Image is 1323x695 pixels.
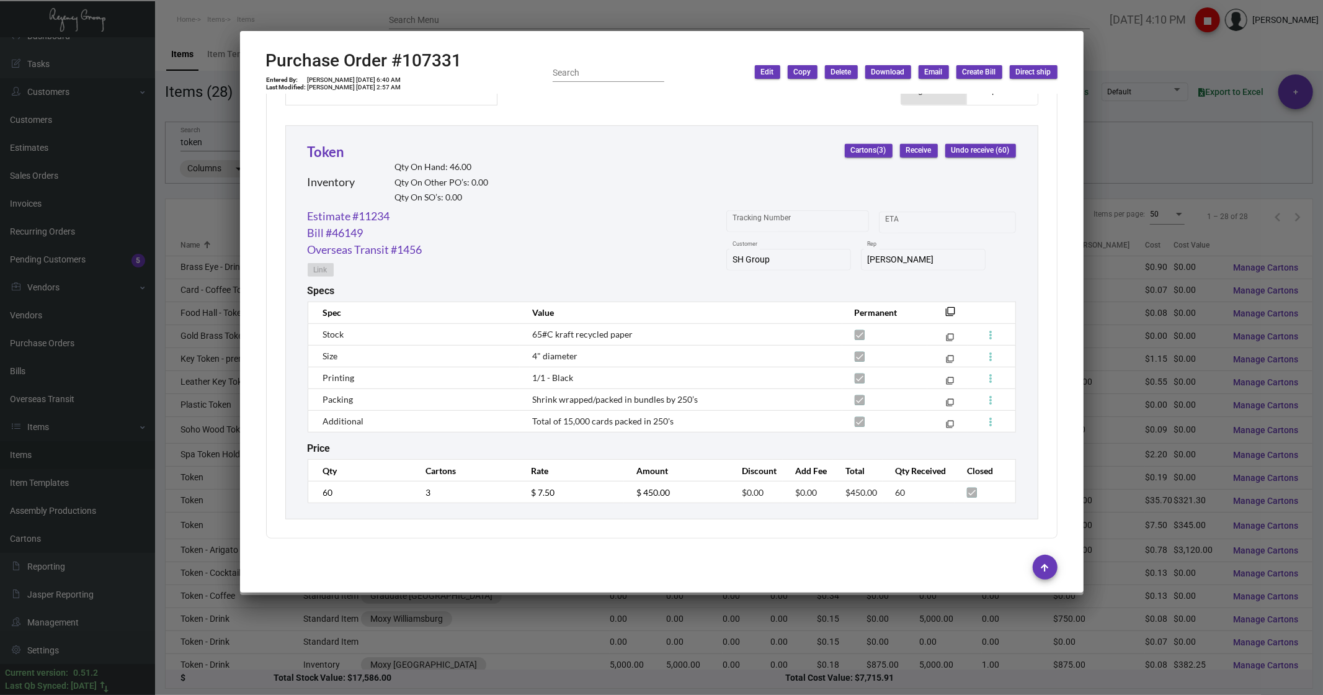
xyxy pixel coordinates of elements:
h2: Qty On Other PO’s: 0.00 [395,177,489,188]
th: Value [520,302,842,323]
div: Current version: [5,666,68,679]
button: Create Bill [956,65,1002,79]
button: Email [919,65,949,79]
button: Cartons(3) [845,144,893,158]
mat-icon: filter_none [946,379,954,387]
span: Additional [323,416,364,426]
h2: Purchase Order #107331 [266,50,462,71]
span: Copy [794,67,811,78]
span: 60 [895,487,905,498]
span: Cartons [851,145,886,156]
th: Spec [308,302,520,323]
th: Permanent [842,302,927,323]
span: Shrink wrapped/packed in bundles by 250’s [532,394,698,405]
a: Estimate #11234 [308,208,390,225]
span: Create Bill [963,67,996,78]
th: Rate [519,460,624,482]
span: $450.00 [845,487,877,498]
div: 0.51.2 [73,666,98,679]
span: 1/1 - Black [532,372,573,383]
th: Amount [624,460,729,482]
mat-icon: filter_none [946,310,956,320]
div: Last Qb Synced: [DATE] [5,679,97,693]
button: Edit [755,65,780,79]
th: Discount [729,460,783,482]
span: Edit [761,67,774,78]
td: [PERSON_NAME] [DATE] 2:57 AM [307,84,402,91]
td: [PERSON_NAME] [DATE] 6:40 AM [307,76,402,84]
span: $0.00 [742,487,764,498]
span: 4" diameter [532,351,577,361]
th: Add Fee [783,460,832,482]
span: Email [925,67,943,78]
span: Printing [323,372,355,383]
span: Stock [323,329,344,339]
mat-icon: filter_none [946,336,954,344]
span: Link [314,265,327,276]
th: Qty Received [883,460,955,482]
h2: Specs [308,285,335,297]
span: (3) [877,146,886,155]
button: Copy [788,65,817,79]
button: Link [308,263,334,277]
span: 65#C kraft recycled paper [532,329,633,339]
mat-icon: filter_none [946,401,954,409]
th: Cartons [413,460,519,482]
span: Delete [831,67,852,78]
span: Undo receive (60) [951,145,1010,156]
input: End date [934,217,994,227]
span: Direct ship [1016,67,1051,78]
button: Direct ship [1010,65,1058,79]
span: Receive [906,145,932,156]
mat-icon: filter_none [946,423,954,431]
button: Undo receive (60) [945,144,1016,158]
h2: Price [308,442,331,454]
span: Packing [323,394,354,405]
button: Receive [900,144,938,158]
span: Total of 15,000 cards packed in 250's [532,416,674,426]
th: Total [833,460,883,482]
span: Download [871,67,905,78]
th: Qty [308,460,413,482]
a: Token [308,143,345,160]
mat-icon: filter_none [946,357,954,365]
span: Size [323,351,338,361]
h2: Qty On SO’s: 0.00 [395,192,489,203]
h2: Inventory [308,176,355,189]
h2: Qty On Hand: 46.00 [395,162,489,173]
span: $0.00 [795,487,817,498]
button: Download [865,65,911,79]
input: Start date [885,217,924,227]
a: Bill #46149 [308,225,363,241]
button: Delete [825,65,858,79]
td: Last Modified: [266,84,307,91]
td: Entered By: [266,76,307,84]
th: Closed [955,460,1015,482]
a: Overseas Transit #1456 [308,241,422,258]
